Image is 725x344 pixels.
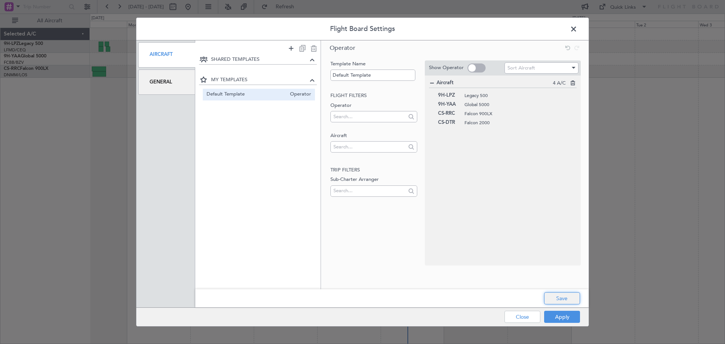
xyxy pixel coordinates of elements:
span: Global 5000 [464,101,569,108]
h2: Trip filters [330,167,417,174]
input: Search... [333,185,406,196]
span: SHARED TEMPLATES [211,56,308,63]
span: Falcon 2000 [464,119,569,126]
span: CS-DTR [438,118,461,127]
label: Operator [330,102,417,110]
label: Sub-Charter Arranger [330,176,417,184]
span: MY TEMPLATES [211,76,308,84]
span: 4 A/C [553,80,566,87]
input: Search... [333,111,406,122]
label: Show Operator [429,64,464,72]
span: 9H-LPZ [438,91,461,100]
span: Aircraft [437,79,553,87]
span: Default Template [207,91,287,99]
label: Aircraft [330,132,417,140]
input: Search... [333,141,406,153]
div: Aircraft [138,42,195,68]
header: Flight Board Settings [136,18,589,40]
span: Sort Aircraft [507,65,535,71]
label: Template Name [330,60,417,68]
button: Close [504,311,540,323]
span: CS-RRC [438,109,461,118]
button: Apply [544,311,580,323]
span: Falcon 900LX [464,110,569,117]
button: Save [544,292,580,304]
span: Legacy 500 [464,92,569,99]
span: Operator [330,44,355,52]
span: 9H-YAA [438,100,461,109]
div: General [138,69,195,95]
span: Operator [286,91,311,99]
h2: Flight filters [330,92,417,100]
